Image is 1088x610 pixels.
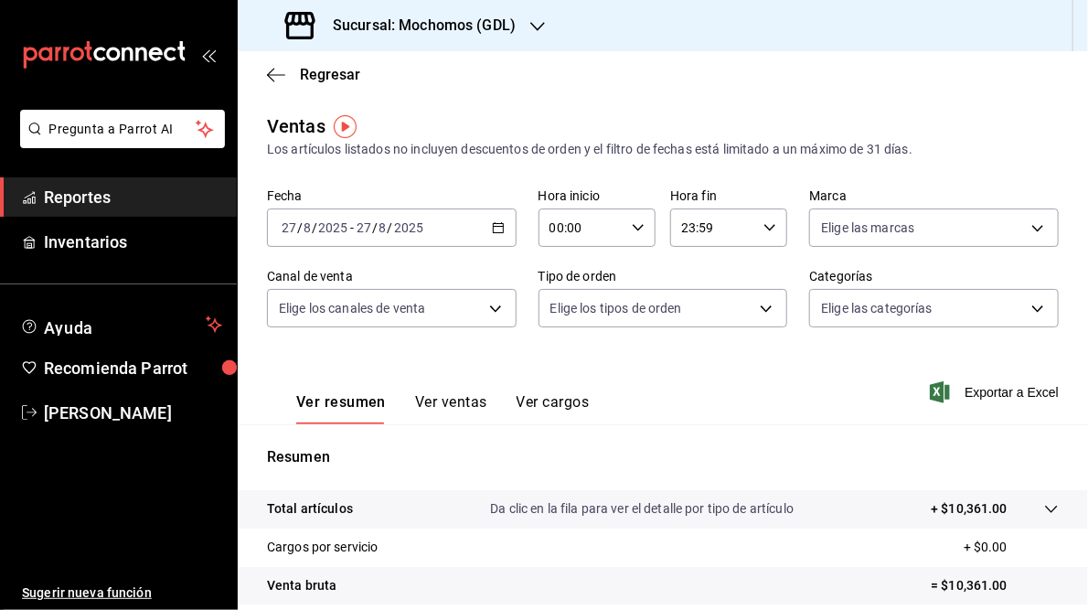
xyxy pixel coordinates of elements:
label: Marca [809,190,1059,203]
span: Elige los canales de venta [279,299,425,317]
span: Pregunta a Parrot AI [49,120,197,139]
span: / [388,220,393,235]
p: Total artículos [267,499,353,519]
input: -- [379,220,388,235]
span: Elige los tipos de orden [550,299,682,317]
span: Ayuda [44,314,198,336]
p: Da clic en la fila para ver el detalle por tipo de artículo [490,499,794,519]
label: Fecha [267,190,517,203]
p: + $10,361.00 [931,499,1008,519]
label: Categorías [809,271,1059,284]
input: ---- [317,220,348,235]
div: Ventas [267,112,325,140]
button: open_drawer_menu [201,48,216,62]
input: -- [303,220,312,235]
span: Recomienda Parrot [44,356,222,380]
p: + $0.00 [964,538,1059,557]
span: [PERSON_NAME] [44,401,222,425]
div: Los artículos listados no incluyen descuentos de orden y el filtro de fechas está limitado a un m... [267,140,1059,159]
span: Elige las categorías [821,299,933,317]
span: / [297,220,303,235]
span: / [372,220,378,235]
label: Hora fin [670,190,787,203]
label: Hora inicio [539,190,656,203]
p: = $10,361.00 [931,576,1059,595]
button: Exportar a Excel [933,381,1059,403]
div: navigation tabs [296,393,589,424]
button: Ver cargos [517,393,590,424]
p: Venta bruta [267,576,336,595]
span: Reportes [44,185,222,209]
span: Elige las marcas [821,219,914,237]
input: -- [281,220,297,235]
label: Tipo de orden [539,271,788,284]
label: Canal de venta [267,271,517,284]
span: / [312,220,317,235]
p: Resumen [267,446,1059,468]
p: Cargos por servicio [267,538,379,557]
img: Tooltip marker [334,115,357,138]
span: Sugerir nueva función [22,583,222,603]
span: - [350,220,354,235]
h3: Sucursal: Mochomos (GDL) [318,15,516,37]
button: Ver ventas [415,393,487,424]
span: Regresar [300,66,360,83]
input: -- [356,220,372,235]
button: Ver resumen [296,393,386,424]
a: Pregunta a Parrot AI [13,133,225,152]
input: ---- [393,220,424,235]
button: Regresar [267,66,360,83]
button: Pregunta a Parrot AI [20,110,225,148]
span: Inventarios [44,230,222,254]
